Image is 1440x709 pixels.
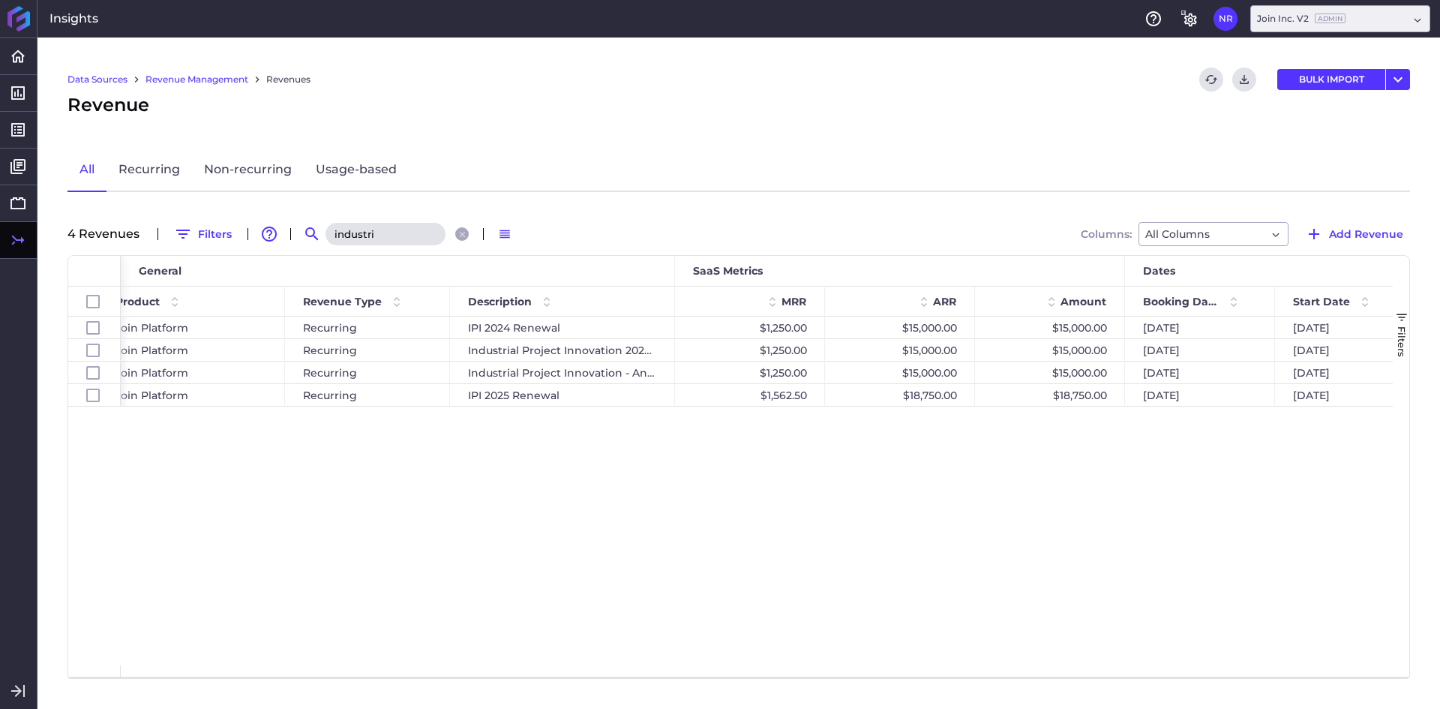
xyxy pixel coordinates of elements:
div: Press SPACE to select this row. [68,384,121,407]
span: All Columns [1145,225,1210,243]
span: Join Platform [115,362,188,383]
div: Press SPACE to select this row. [68,339,121,362]
span: Join Platform [115,385,188,406]
button: Download [1232,68,1256,92]
div: $15,000.00 [975,362,1125,383]
div: $15,000.00 [975,317,1125,338]
div: Industrial Project Innovation - Annual Subscription ([DATE]) [450,362,675,383]
button: BULK IMPORT [1277,69,1385,90]
button: Refresh [1199,68,1223,92]
div: Press SPACE to select this row. [68,317,121,339]
div: [DATE] [1125,384,1275,406]
div: $18,750.00 [975,384,1125,406]
button: General Settings [1177,7,1201,31]
div: Recurring [285,384,450,406]
span: Filters [1396,326,1408,357]
div: [DATE] [1125,362,1275,383]
button: Add Revenue [1298,222,1410,246]
div: [DATE] [1125,317,1275,338]
div: Industrial Project Innovation 2023 Renewal [450,339,675,361]
div: Dropdown select [1250,5,1430,32]
div: [DATE] [1125,339,1275,361]
button: User Menu [1386,69,1410,90]
span: Booking Date [1143,295,1219,308]
a: Recurring [106,149,192,192]
div: IPI 2025 Renewal [450,384,675,406]
div: $18,750.00 [825,384,975,406]
span: Description [468,295,532,308]
button: User Menu [1213,7,1237,31]
span: Revenue [67,92,149,119]
div: [DATE] [1275,339,1425,361]
div: $15,000.00 [825,362,975,383]
div: Recurring [285,339,450,361]
div: Dropdown select [1138,222,1288,246]
span: ARR [933,295,956,308]
span: SaaS Metrics [693,264,763,278]
span: General [139,264,181,278]
div: IPI 2024 Renewal [450,317,675,338]
a: Data Sources [67,73,127,86]
a: Revenue Management [145,73,248,86]
div: $15,000.00 [975,339,1125,361]
span: Join Platform [115,340,188,361]
span: MRR [781,295,806,308]
span: Product [115,295,160,308]
span: Amount [1060,295,1106,308]
div: $1,562.50 [675,384,825,406]
button: Filters [167,222,238,246]
a: Non-recurring [192,149,304,192]
a: All [67,149,106,192]
div: $15,000.00 [825,317,975,338]
span: Start Date [1293,295,1350,308]
button: Search by [300,222,324,246]
div: Recurring [285,362,450,383]
span: Columns: [1081,229,1132,239]
span: Revenue Type [303,295,382,308]
span: Dates [1143,264,1175,278]
span: Join Platform [115,317,188,338]
div: [DATE] [1275,384,1425,406]
a: Usage-based [304,149,409,192]
div: Recurring [285,317,450,338]
button: Help [1141,7,1165,31]
ins: Admin [1315,14,1345,23]
div: [DATE] [1275,362,1425,383]
div: Join Inc. V2 [1257,12,1345,26]
div: [DATE] [1275,317,1425,338]
div: $1,250.00 [675,339,825,361]
a: Revenues [266,73,310,86]
button: Close search [455,227,469,241]
div: $1,250.00 [675,317,825,338]
div: $15,000.00 [825,339,975,361]
span: Add Revenue [1329,226,1403,242]
div: $1,250.00 [675,362,825,383]
div: Press SPACE to select this row. [68,362,121,384]
div: 4 Revenue s [67,228,148,240]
